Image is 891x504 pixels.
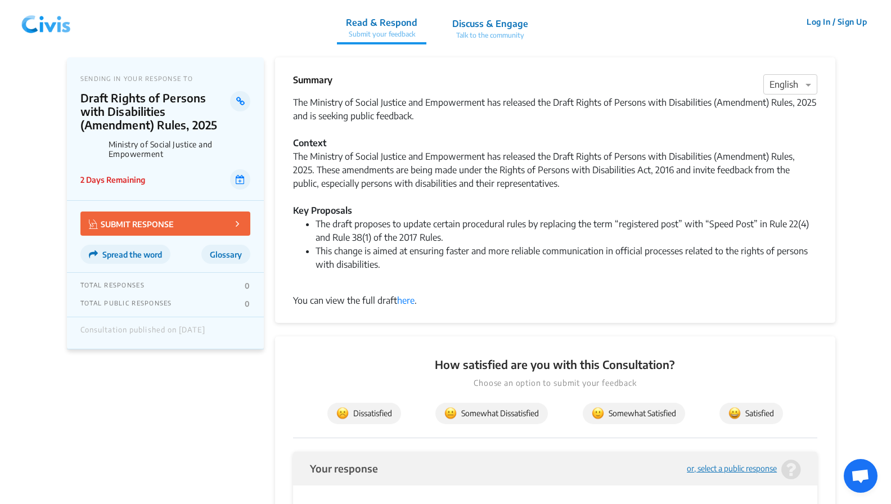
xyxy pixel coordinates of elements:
span: Glossary [210,250,242,259]
p: Talk to the community [452,30,528,40]
button: Somewhat Satisfied [583,403,685,424]
span: Satisfied [728,407,774,420]
img: dissatisfied.svg [336,407,349,420]
img: somewhat_satisfied.svg [592,407,604,420]
div: The Ministry of Social Justice and Empowerment has released the Draft Rights of Persons with Disa... [293,150,817,204]
button: Satisfied [719,403,783,424]
strong: Key Proposals [293,205,352,216]
p: Summary [293,73,332,87]
img: navlogo.png [17,5,75,39]
p: Submit your feedback [346,29,417,39]
p: SUBMIT RESPONSE [89,217,174,230]
img: somewhat_dissatisfied.svg [444,407,457,420]
p: Choose an option to submit your feedback [293,377,817,389]
button: Glossary [201,245,250,264]
strong: Context [293,137,326,148]
span: Dissatisfied [336,407,392,420]
p: How satisfied are you with this Consultation? [293,357,817,372]
span: Spread the word [102,250,162,259]
img: satisfied.svg [728,407,741,420]
li: This change is aimed at ensuring faster and more reliable communication in official processes rel... [316,244,817,285]
li: The draft proposes to update certain procedural rules by replacing the term “registered post” wit... [316,217,817,244]
p: TOTAL PUBLIC RESPONSES [80,299,172,308]
img: Vector.jpg [89,219,98,229]
a: Open chat [844,459,877,493]
p: 0 [245,299,250,308]
a: here [397,295,415,306]
p: Draft Rights of Persons with Disabilities (Amendment) Rules, 2025 [80,91,231,132]
button: SUBMIT RESPONSE [80,211,250,236]
p: Discuss & Engage [452,17,528,30]
p: SENDING IN YOUR RESPONSE TO [80,75,250,82]
button: Log In / Sign Up [799,13,874,30]
button: Spread the word [80,245,170,264]
button: Somewhat Dissatisfied [435,403,548,424]
div: Consultation published on [DATE] [80,326,205,340]
p: Read & Respond [346,16,417,29]
p: TOTAL RESPONSES [80,281,145,290]
div: Your response [310,463,378,474]
button: Dissatisfied [327,403,401,424]
div: You can view the full draft . [293,294,817,307]
span: Somewhat Satisfied [592,407,676,420]
p: 0 [245,281,250,290]
p: 2 Days Remaining [80,174,145,186]
div: The Ministry of Social Justice and Empowerment has released the Draft Rights of Persons with Disa... [293,96,817,123]
p: Ministry of Social Justice and Empowerment [109,139,250,159]
div: or, select a public response [687,465,777,473]
span: Somewhat Dissatisfied [444,407,539,420]
img: Ministry of Social Justice and Empowerment logo [80,137,104,161]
